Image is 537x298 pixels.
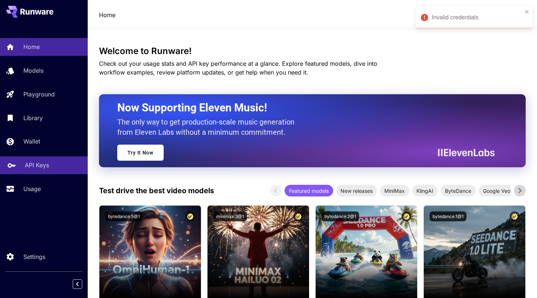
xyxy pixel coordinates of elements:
p: Playground [23,90,55,99]
p: Settings [23,252,45,261]
span: Check out your usage stats and API key performance at a glance. Explore featured models, dive int... [99,60,377,76]
span: KlingAI [412,187,438,195]
p: Models [23,66,43,75]
button: close [525,9,530,15]
nav: breadcrumb [99,11,115,19]
div: New releases [336,185,377,196]
div: KlingAI [412,185,438,196]
div: MiniMax [380,185,409,196]
button: bytedance:5@1 [105,211,143,221]
h3: Welcome to Runware! [99,46,526,56]
div: Google Veo [479,185,515,196]
p: Wallet [23,137,40,146]
span: New releases [336,187,377,195]
h2: Now Supporting Eleven Music! [117,101,490,115]
span: MiniMax [380,187,409,195]
p: Usage [23,184,41,193]
div: ByteDance [441,185,476,196]
span: Featured models [285,187,333,195]
p: Home [23,42,40,51]
p: Library [23,114,43,122]
p: The only way to get production-scale music generation from Eleven Labs without a minimum commitment. [117,117,300,137]
div: Collapse sidebar [78,278,88,291]
div: Featured models [285,185,333,196]
span: ByteDance [441,187,476,195]
button: bytedance:2@1 [321,211,359,221]
button: bytedance:1@1 [430,211,466,221]
a: Try It Now [117,145,164,161]
button: Collapse sidebar [73,279,82,289]
button: Certified Model – Vetted for best performance and includes a commercial license. [401,211,411,221]
button: minimax:3@1 [213,211,247,221]
span: Google Veo [479,187,515,195]
div: Invalid credentials [432,13,522,22]
a: Home [99,11,115,19]
button: Certified Model – Vetted for best performance and includes a commercial license. [293,211,303,221]
button: Certified Model – Vetted for best performance and includes a commercial license. [510,211,519,221]
button: Certified Model – Vetted for best performance and includes a commercial license. [185,211,195,221]
p: Test drive the best video models [99,185,214,196]
p: API Keys [25,161,49,169]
